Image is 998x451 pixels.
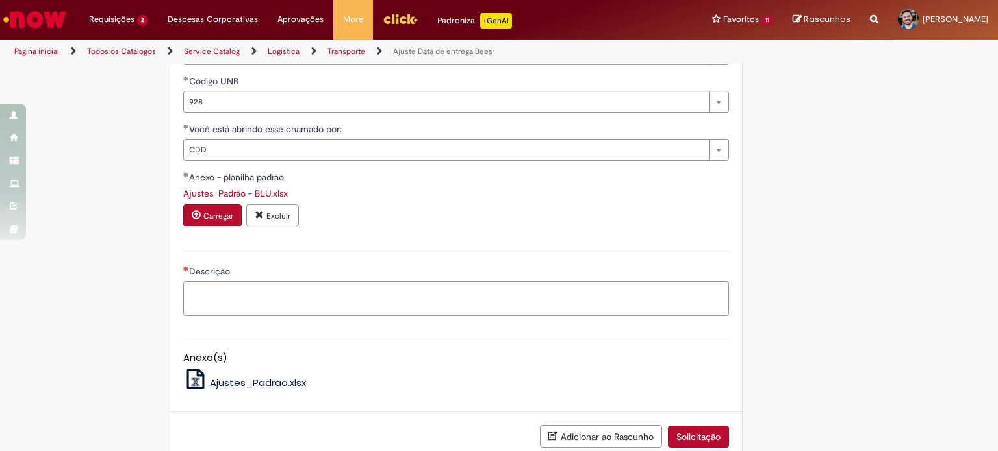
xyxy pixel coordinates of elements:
[189,75,241,87] span: Código UNB
[184,46,240,56] a: Service Catalog
[203,211,233,221] small: Carregar
[723,13,759,26] span: Favoritos
[183,204,242,226] button: Carregar anexo de Anexo - planilha padrão Required
[189,171,287,183] span: Anexo - planilha padrão
[668,426,729,448] button: Solicitação
[327,46,365,56] a: Transporte
[183,76,189,81] span: Obrigatório Preenchido
[183,124,189,129] span: Obrigatório Preenchido
[793,14,851,26] a: Rascunhos
[137,15,148,26] span: 2
[804,13,851,25] span: Rascunhos
[540,425,662,448] button: Adicionar ao Rascunho
[189,91,702,112] span: 928
[183,352,729,363] h5: Anexo(s)
[89,13,134,26] span: Requisições
[383,9,418,29] img: click_logo_yellow_360x200.png
[266,211,290,221] small: Excluir
[189,140,702,160] span: CDD
[183,376,307,389] a: Ajustes_Padrão.xlsx
[87,46,156,56] a: Todos os Catálogos
[168,13,258,26] span: Despesas Corporativas
[10,40,656,64] ul: Trilhas de página
[210,376,306,389] span: Ajustes_Padrão.xlsx
[183,188,288,199] a: Download de Ajustes_Padrão - BLU.xlsx
[189,123,344,135] span: Você está abrindo esse chamado por:
[393,46,493,56] a: Ajuste Data de entrega Bees
[480,13,512,29] p: +GenAi
[246,204,299,226] button: Excluir anexo Ajustes_Padrão - BLU.xlsx
[268,46,300,56] a: Logistica
[189,265,233,277] span: Descrição
[343,13,363,26] span: More
[277,13,324,26] span: Aprovações
[923,14,988,25] span: [PERSON_NAME]
[14,46,59,56] a: Página inicial
[437,13,512,29] div: Padroniza
[761,15,773,26] span: 11
[1,6,68,32] img: ServiceNow
[183,281,729,316] textarea: Descrição
[183,266,189,271] span: Necessários
[183,172,189,177] span: Obrigatório Preenchido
